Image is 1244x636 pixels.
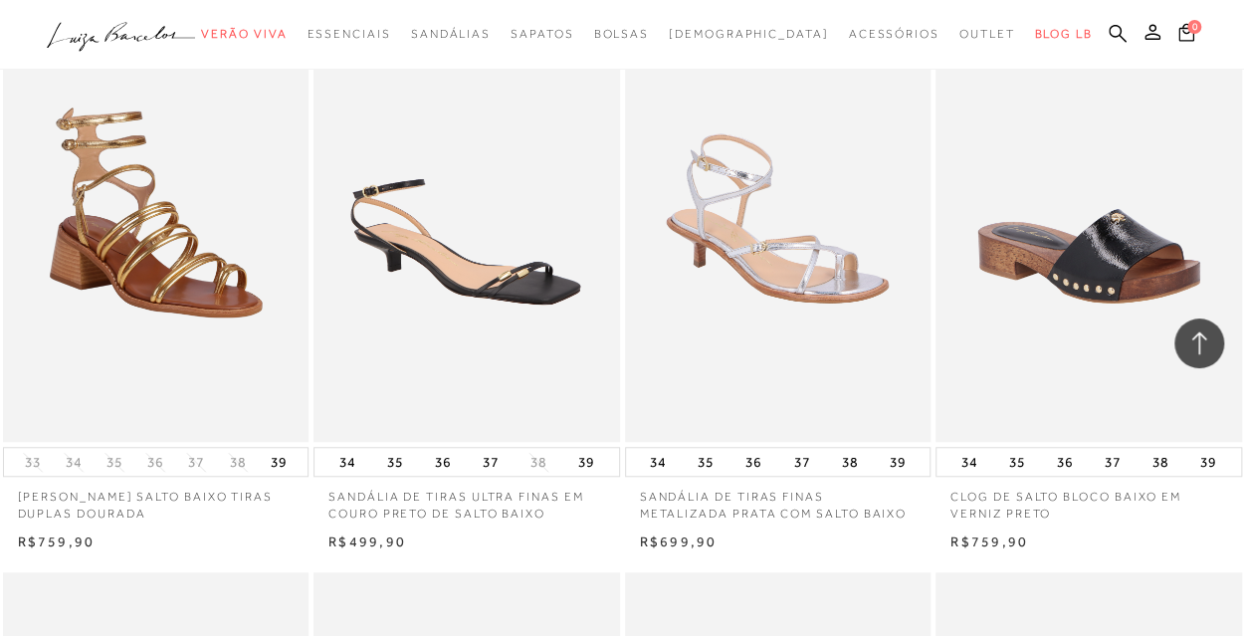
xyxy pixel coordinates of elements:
a: SANDÁLIA DE TIRAS FINAS METALIZADA PRATA COM SALTO BAIXO [625,477,932,523]
button: 36 [429,448,457,476]
button: 35 [381,448,409,476]
span: Sandálias [411,27,491,41]
span: 0 [1187,20,1201,34]
span: R$699,90 [640,533,718,549]
span: R$499,90 [328,533,406,549]
a: categoryNavScreenReaderText [307,16,390,53]
button: 39 [265,448,293,476]
a: categoryNavScreenReaderText [201,16,287,53]
span: BLOG LB [1034,27,1092,41]
button: 36 [739,448,767,476]
button: 36 [1051,448,1079,476]
button: 34 [644,448,672,476]
span: Outlet [959,27,1015,41]
button: 37 [182,453,210,472]
button: 35 [101,453,128,472]
button: 34 [333,448,361,476]
button: 37 [477,448,505,476]
button: 38 [1146,448,1174,476]
span: R$759,90 [18,533,96,549]
span: Acessórios [849,27,939,41]
a: categoryNavScreenReaderText [959,16,1015,53]
span: R$759,90 [950,533,1028,549]
button: 38 [524,453,552,472]
button: 35 [1003,448,1031,476]
button: 39 [1194,448,1222,476]
button: 39 [572,448,600,476]
button: 38 [835,448,863,476]
button: 33 [19,453,47,472]
a: categoryNavScreenReaderText [593,16,649,53]
a: [PERSON_NAME] salto baixo tiras duplas dourada [3,477,310,523]
span: Sapatos [511,27,573,41]
a: noSubCategoriesText [669,16,829,53]
span: [DEMOGRAPHIC_DATA] [669,27,829,41]
button: 38 [224,453,252,472]
a: categoryNavScreenReaderText [411,16,491,53]
button: 34 [955,448,983,476]
button: 34 [60,453,88,472]
span: Essenciais [307,27,390,41]
button: 39 [883,448,911,476]
button: 37 [1099,448,1127,476]
span: Verão Viva [201,27,287,41]
button: 36 [141,453,169,472]
a: BLOG LB [1034,16,1092,53]
a: categoryNavScreenReaderText [511,16,573,53]
a: SANDÁLIA DE TIRAS ULTRA FINAS EM COURO PRETO DE SALTO BAIXO [313,477,620,523]
button: 35 [692,448,720,476]
a: categoryNavScreenReaderText [849,16,939,53]
a: CLOG DE SALTO BLOCO BAIXO EM VERNIZ PRETO [935,477,1242,523]
button: 37 [787,448,815,476]
button: 0 [1172,22,1200,49]
span: Bolsas [593,27,649,41]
